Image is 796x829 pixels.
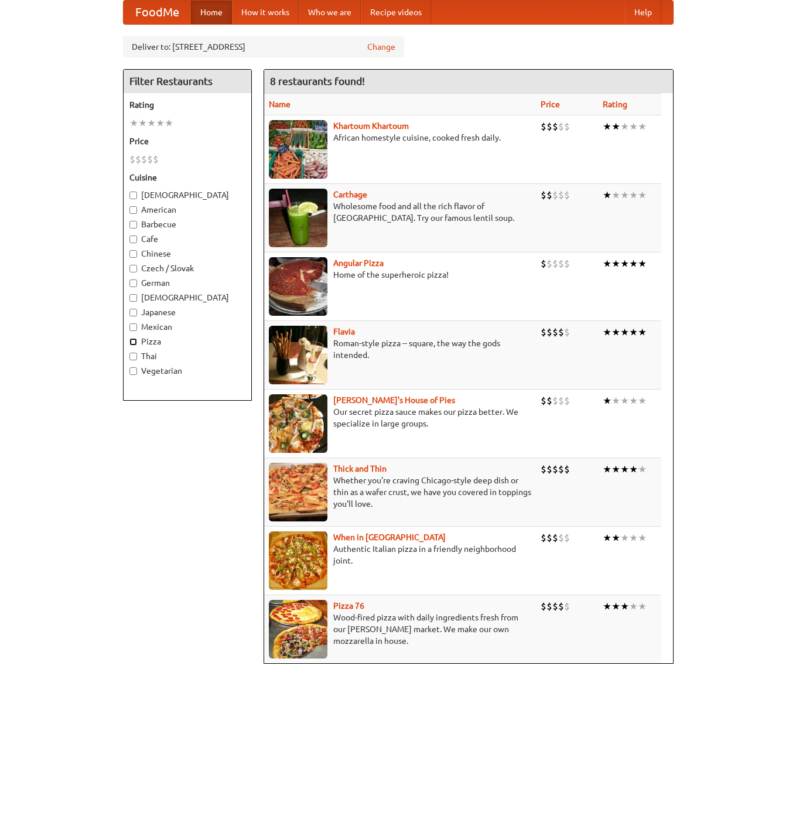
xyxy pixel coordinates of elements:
img: thick.jpg [269,463,327,521]
a: Recipe videos [361,1,431,24]
li: ★ [603,189,611,202]
li: ★ [603,600,611,613]
li: $ [546,326,552,339]
li: ★ [638,120,647,133]
li: ★ [638,257,647,270]
label: Vegetarian [129,365,245,377]
label: [DEMOGRAPHIC_DATA] [129,189,245,201]
a: Help [625,1,661,24]
label: Mexican [129,321,245,333]
li: ★ [629,463,638,476]
li: ★ [629,257,638,270]
li: ★ [611,326,620,339]
input: American [129,206,137,214]
a: Carthage [333,190,367,199]
li: $ [558,120,564,133]
li: $ [546,120,552,133]
li: ★ [603,531,611,544]
input: Mexican [129,323,137,331]
li: ★ [638,463,647,476]
li: ★ [603,257,611,270]
p: Roman-style pizza -- square, the way the gods intended. [269,337,531,361]
input: Cafe [129,236,137,243]
li: $ [546,463,552,476]
li: $ [564,600,570,613]
li: ★ [638,600,647,613]
ng-pluralize: 8 restaurants found! [270,76,365,87]
input: Czech / Slovak [129,265,137,272]
li: $ [558,463,564,476]
li: ★ [638,394,647,407]
p: Home of the superheroic pizza! [269,269,531,281]
label: American [129,204,245,216]
li: ★ [629,394,638,407]
label: Thai [129,350,245,362]
li: ★ [611,257,620,270]
li: $ [546,394,552,407]
li: ★ [611,600,620,613]
li: $ [564,463,570,476]
li: $ [552,120,558,133]
input: Vegetarian [129,367,137,375]
li: $ [564,257,570,270]
li: $ [546,531,552,544]
label: Cafe [129,233,245,245]
li: $ [552,326,558,339]
input: Japanese [129,309,137,316]
li: $ [558,189,564,202]
a: Pizza 76 [333,601,364,610]
li: ★ [611,463,620,476]
li: ★ [129,117,138,129]
li: ★ [638,531,647,544]
li: $ [558,531,564,544]
li: $ [153,153,159,166]
li: $ [558,257,564,270]
li: $ [552,531,558,544]
li: $ [558,600,564,613]
li: ★ [629,120,638,133]
li: $ [552,394,558,407]
p: Wholesome food and all the rich flavor of [GEOGRAPHIC_DATA]. Try our famous lentil soup. [269,200,531,224]
b: When in [GEOGRAPHIC_DATA] [333,533,446,542]
li: ★ [603,120,611,133]
a: FoodMe [124,1,191,24]
li: ★ [165,117,173,129]
img: carthage.jpg [269,189,327,247]
li: ★ [138,117,147,129]
b: Angular Pizza [333,258,384,268]
label: Chinese [129,248,245,260]
li: ★ [629,531,638,544]
a: Flavia [333,327,355,336]
label: Czech / Slovak [129,262,245,274]
label: Japanese [129,306,245,318]
input: [DEMOGRAPHIC_DATA] [129,192,137,199]
li: $ [541,463,546,476]
a: How it works [232,1,299,24]
li: $ [564,189,570,202]
li: ★ [620,463,629,476]
img: khartoum.jpg [269,120,327,179]
img: angular.jpg [269,257,327,316]
li: $ [541,120,546,133]
li: $ [558,326,564,339]
li: ★ [611,394,620,407]
li: $ [135,153,141,166]
li: $ [541,257,546,270]
li: $ [564,326,570,339]
li: ★ [620,120,629,133]
li: $ [552,189,558,202]
li: $ [552,463,558,476]
li: ★ [156,117,165,129]
a: [PERSON_NAME]'s House of Pies [333,395,455,405]
li: $ [141,153,147,166]
a: Price [541,100,560,109]
li: ★ [620,257,629,270]
label: Pizza [129,336,245,347]
a: Khartoum Khartoum [333,121,409,131]
input: [DEMOGRAPHIC_DATA] [129,294,137,302]
li: $ [546,257,552,270]
li: ★ [611,120,620,133]
li: ★ [620,326,629,339]
li: $ [541,394,546,407]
